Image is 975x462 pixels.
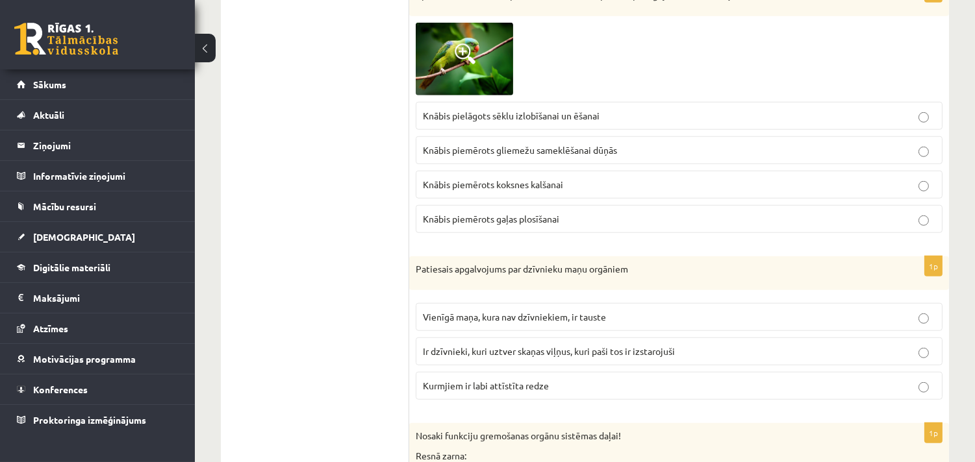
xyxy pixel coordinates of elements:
img: 1.jpg [416,23,513,95]
span: Knābis piemērots koksnes kalšanai [423,178,563,190]
span: Motivācijas programma [33,353,136,365]
input: Vienīgā maņa, kura nav dzīvniekiem, ir tauste [918,313,929,324]
input: Kurmjiem ir labi attīstīta redze [918,382,929,393]
span: Proktoringa izmēģinājums [33,414,146,426]
a: Ziņojumi [17,130,179,160]
legend: Ziņojumi [33,130,179,160]
span: Aktuāli [33,109,64,121]
input: Ir dzīvnieki, kuri uztver skaņas viļņus, kuri paši tos ir izstarojuši [918,348,929,358]
span: Sākums [33,79,66,90]
a: Mācību resursi [17,191,179,221]
a: Maksājumi [17,283,179,313]
a: Proktoringa izmēģinājums [17,405,179,435]
span: Kurmjiem ir labi attīstīta redze [423,380,549,391]
span: Ir dzīvnieki, kuri uztver skaņas viļņus, kuri paši tos ir izstarojuši [423,345,675,357]
a: Konferences [17,374,179,404]
input: Knābis piemērots gliemežu sameklēšanai dūņās [918,147,929,157]
span: Knābis piemērots gliemežu sameklēšanai dūņās [423,144,617,156]
span: Knābis pielāgots sēklu izlobīšanai un ēšanai [423,110,600,121]
span: Mācību resursi [33,201,96,212]
a: Motivācijas programma [17,344,179,374]
a: Digitālie materiāli [17,252,179,282]
a: Informatīvie ziņojumi [17,161,179,191]
span: Vienīgā maņa, kura nav dzīvniekiem, ir tauste [423,311,606,322]
input: Knābis pielāgots sēklu izlobīšanai un ēšanai [918,112,929,123]
a: Rīgas 1. Tālmācības vidusskola [14,23,118,55]
p: Nosaki funkciju gremošanas orgānu sistēmas daļai! [416,430,878,443]
a: Sākums [17,69,179,99]
legend: Informatīvie ziņojumi [33,161,179,191]
input: Knābis piemērots gaļas plosīšanai [918,215,929,226]
p: 1p [924,256,943,276]
span: Konferences [33,383,88,395]
span: Digitālie materiāli [33,261,110,273]
a: [DEMOGRAPHIC_DATA] [17,222,179,252]
p: 1p [924,422,943,443]
span: Knābis piemērots gaļas plosīšanai [423,213,559,225]
span: Atzīmes [33,322,68,334]
a: Atzīmes [17,313,179,343]
a: Aktuāli [17,100,179,130]
legend: Maksājumi [33,283,179,313]
p: Patiesais apgalvojums par dzīvnieku maņu orgāniem [416,263,878,276]
input: Knābis piemērots koksnes kalšanai [918,181,929,191]
span: [DEMOGRAPHIC_DATA] [33,231,135,243]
